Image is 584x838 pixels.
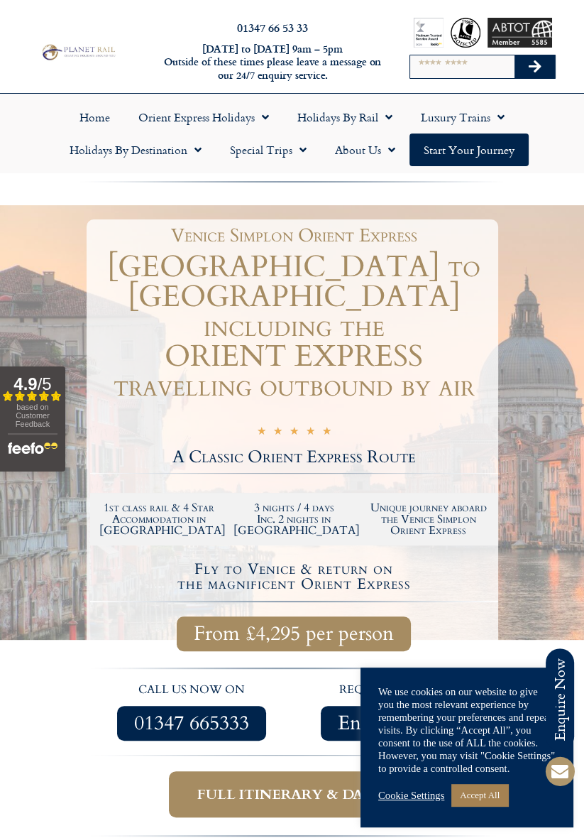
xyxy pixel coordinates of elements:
i: ★ [273,426,282,440]
div: We use cookies on our website to give you the most relevant experience by remembering your prefer... [378,685,556,775]
button: Search [514,55,556,78]
a: Luxury Trains [407,101,519,134]
a: 01347 665333 [117,706,266,741]
a: Orient Express Holidays [124,101,283,134]
div: 5/5 [257,425,331,440]
h1: Venice Simplon Orient Express [97,227,491,245]
i: ★ [290,426,299,440]
a: Start your Journey [409,134,529,166]
a: Cookie Settings [378,789,444,802]
h4: Fly to Venice & return on the magnificent Orient Express [92,562,496,592]
h2: 1st class rail & 4 Star Accommodation in [GEOGRAPHIC_DATA] [99,502,220,536]
a: 01347 66 53 33 [237,19,308,36]
h2: A Classic Orient Express Route [90,449,498,466]
a: Enquire Now [321,706,470,741]
a: About Us [321,134,409,166]
span: Full itinerary & dates [197,785,391,803]
h2: 3 nights / 4 days Inc. 2 nights in [GEOGRAPHIC_DATA] [233,502,354,536]
nav: Menu [7,101,577,166]
span: From £4,295 per person [194,625,394,643]
p: call us now on [97,681,287,700]
i: ★ [306,426,315,440]
i: ★ [257,426,266,440]
a: From £4,295 per person [177,616,411,651]
span: Enquire Now [338,714,453,732]
p: request a quote [301,681,491,700]
h6: [DATE] to [DATE] 9am – 5pm Outside of these times please leave a message on our 24/7 enquiry serv... [159,43,385,82]
i: ★ [322,426,331,440]
img: Planet Rail Train Holidays Logo [39,43,117,62]
a: Home [65,101,124,134]
a: Holidays by Destination [55,134,216,166]
span: 01347 665333 [134,714,249,732]
a: Accept All [451,784,508,806]
a: Full itinerary & dates [169,771,419,817]
h2: Unique journey aboard the Venice Simplon Orient Express [368,502,489,536]
h1: [GEOGRAPHIC_DATA] to [GEOGRAPHIC_DATA] including the ORIENT EXPRESS travelling outbound by air [90,252,498,401]
a: Special Trips [216,134,321,166]
a: Holidays by Rail [283,101,407,134]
